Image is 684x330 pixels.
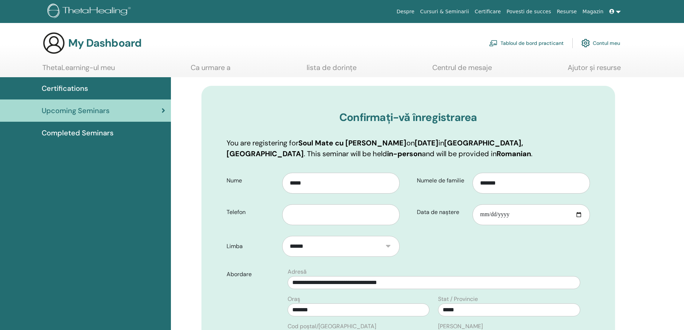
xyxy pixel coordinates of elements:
img: chalkboard-teacher.svg [489,40,498,46]
label: Stat / Provincie [438,295,478,303]
a: Certificare [472,5,504,18]
b: [DATE] [415,138,438,148]
a: Contul meu [581,35,620,51]
a: Cursuri & Seminarii [417,5,472,18]
b: in-person [387,149,422,158]
h3: Confirmați-vă înregistrarea [227,111,590,124]
a: ThetaLearning-ul meu [42,63,115,77]
span: Upcoming Seminars [42,105,110,116]
a: Tabloul de bord practicant [489,35,564,51]
a: Despre [394,5,417,18]
label: Limba [221,240,283,253]
a: Ca urmare a [191,63,231,77]
a: Povesti de succes [504,5,554,18]
img: logo.png [47,4,133,20]
p: You are registering for on in . This seminar will be held and will be provided in . [227,138,590,159]
span: Certifications [42,83,88,94]
label: Oraş [288,295,300,303]
a: Magazin [580,5,606,18]
label: Telefon [221,205,283,219]
span: Completed Seminars [42,127,113,138]
a: Centrul de mesaje [432,63,492,77]
img: generic-user-icon.jpg [42,32,65,55]
label: Nume [221,174,283,187]
label: Numele de familie [411,174,473,187]
a: Ajutor și resurse [568,63,621,77]
label: Data de naștere [411,205,473,219]
label: Adresă [288,268,307,276]
h3: My Dashboard [68,37,141,50]
b: Romanian [497,149,531,158]
label: Abordare [221,268,284,281]
img: cog.svg [581,37,590,49]
a: lista de dorințe [307,63,357,77]
b: Soul Mate cu [PERSON_NAME] [298,138,406,148]
a: Resurse [554,5,580,18]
